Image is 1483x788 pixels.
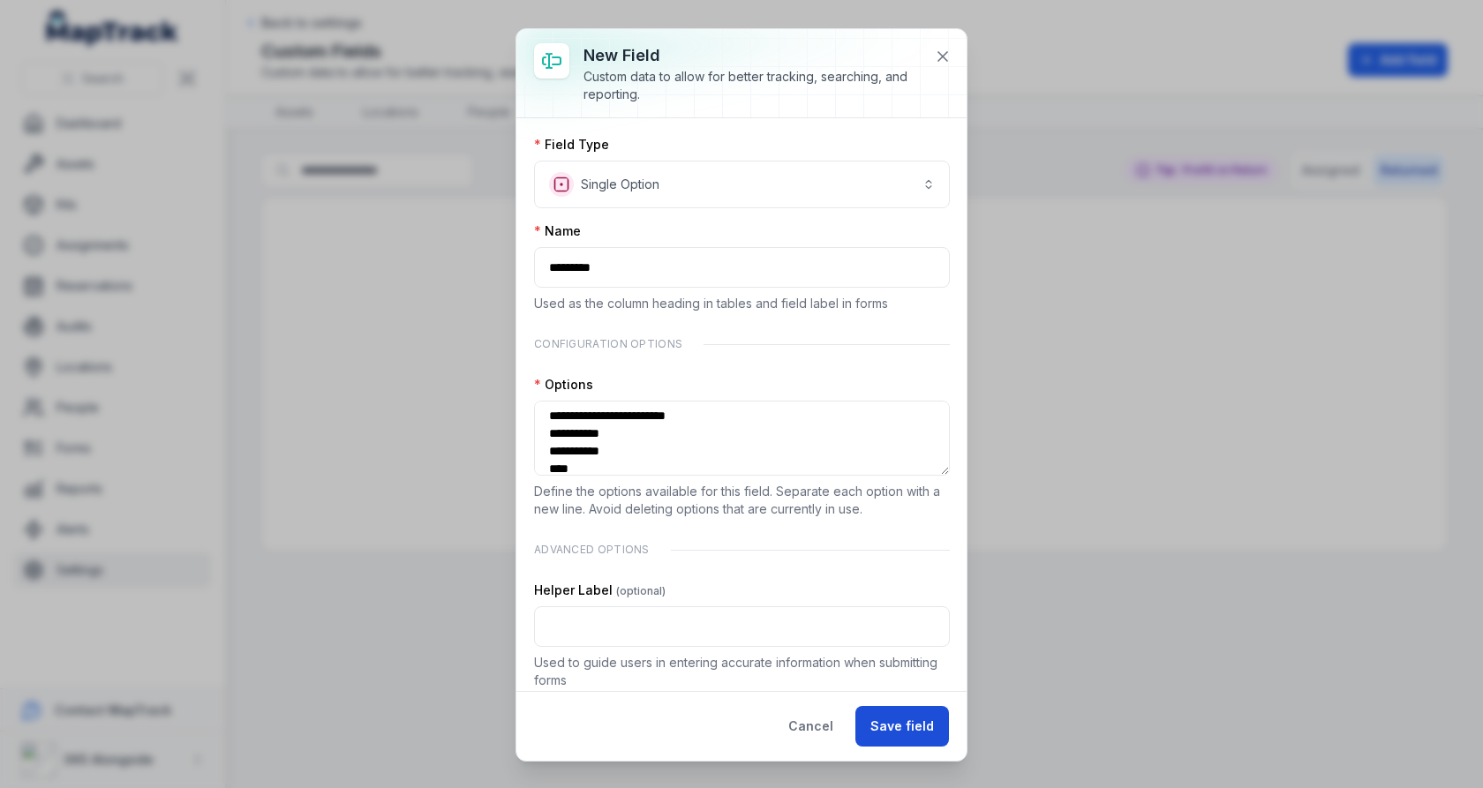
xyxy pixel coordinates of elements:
[534,222,581,240] label: Name
[583,43,921,68] h3: New field
[534,401,950,476] textarea: :r3m:-form-item-label
[534,247,950,288] input: :r3l:-form-item-label
[534,654,950,689] p: Used to guide users in entering accurate information when submitting forms
[534,161,950,208] button: Single Option
[534,295,950,312] p: Used as the column heading in tables and field label in forms
[534,582,666,599] label: Helper Label
[534,136,609,154] label: Field Type
[855,706,949,747] button: Save field
[534,532,950,567] div: Advanced Options
[534,483,950,518] p: Define the options available for this field. Separate each option with a new line. Avoid deleting...
[534,606,950,647] input: :r3n:-form-item-label
[534,376,593,394] label: Options
[583,68,921,103] div: Custom data to allow for better tracking, searching, and reporting.
[773,706,848,747] button: Cancel
[534,326,950,362] div: Configuration Options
